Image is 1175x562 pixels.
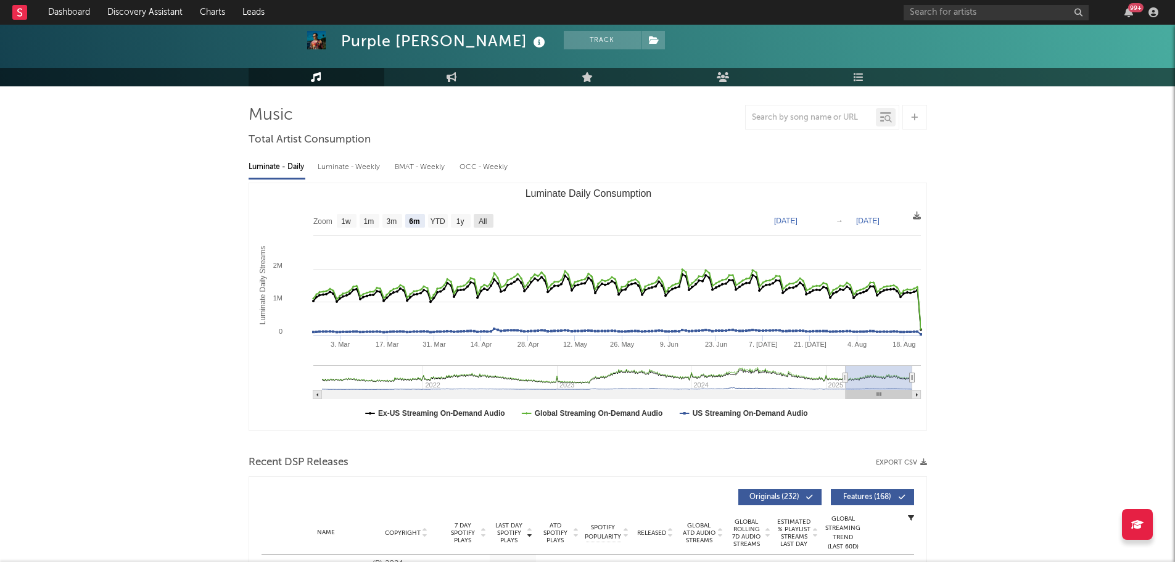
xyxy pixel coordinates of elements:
text: Luminate Daily Streams [258,246,266,324]
text: 4. Aug [847,341,867,348]
span: Estimated % Playlist Streams Last Day [777,518,811,548]
text: 0 [278,328,282,335]
div: OCC - Weekly [460,157,509,178]
button: Export CSV [876,459,927,466]
text: → [836,217,843,225]
text: Luminate Daily Consumption [525,188,651,199]
span: ATD Spotify Plays [539,522,572,544]
text: YTD [430,217,445,226]
div: Luminate - Weekly [318,157,382,178]
text: [DATE] [774,217,798,225]
div: Global Streaming Trend (Last 60D) [825,514,862,552]
text: 12. May [563,341,587,348]
text: 31. Mar [423,341,446,348]
div: BMAT - Weekly [395,157,447,178]
text: 9. Jun [659,341,678,348]
span: 7 Day Spotify Plays [447,522,479,544]
span: Features ( 168 ) [839,494,896,501]
text: 7. [DATE] [748,341,777,348]
text: 2M [273,262,282,269]
span: Recent DSP Releases [249,455,348,470]
text: Global Streaming On-Demand Audio [534,409,662,418]
span: Originals ( 232 ) [746,494,803,501]
text: 21. [DATE] [793,341,826,348]
input: Search by song name or URL [746,113,876,123]
input: Search for artists [904,5,1089,20]
span: Released [637,529,666,537]
text: 3m [386,217,397,226]
span: Global Rolling 7D Audio Streams [730,518,764,548]
span: Last Day Spotify Plays [493,522,526,544]
text: 28. Apr [517,341,538,348]
text: 17. Mar [376,341,399,348]
text: 26. May [610,341,635,348]
div: Purple [PERSON_NAME] [341,31,548,51]
text: Zoom [313,217,332,226]
text: 14. Apr [470,341,492,348]
button: Originals(232) [738,489,822,505]
text: [DATE] [856,217,880,225]
button: Track [564,31,641,49]
text: Ex-US Streaming On-Demand Audio [378,409,505,418]
button: Features(168) [831,489,914,505]
div: Name [286,528,367,537]
text: 1M [273,294,282,302]
text: US Streaming On-Demand Audio [692,409,807,418]
text: 3. Mar [330,341,350,348]
text: 18. Aug [893,341,915,348]
text: 1y [456,217,464,226]
svg: Luminate Daily Consumption [249,183,927,430]
text: 1w [341,217,351,226]
text: 1m [363,217,374,226]
span: Total Artist Consumption [249,133,371,147]
text: 6m [409,217,419,226]
span: Global ATD Audio Streams [682,522,716,544]
span: Spotify Popularity [585,523,621,542]
div: Luminate - Daily [249,157,305,178]
text: 23. Jun [704,341,727,348]
button: 99+ [1124,7,1133,17]
div: 99 + [1128,3,1144,12]
span: Copyright [385,529,421,537]
text: All [479,217,487,226]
